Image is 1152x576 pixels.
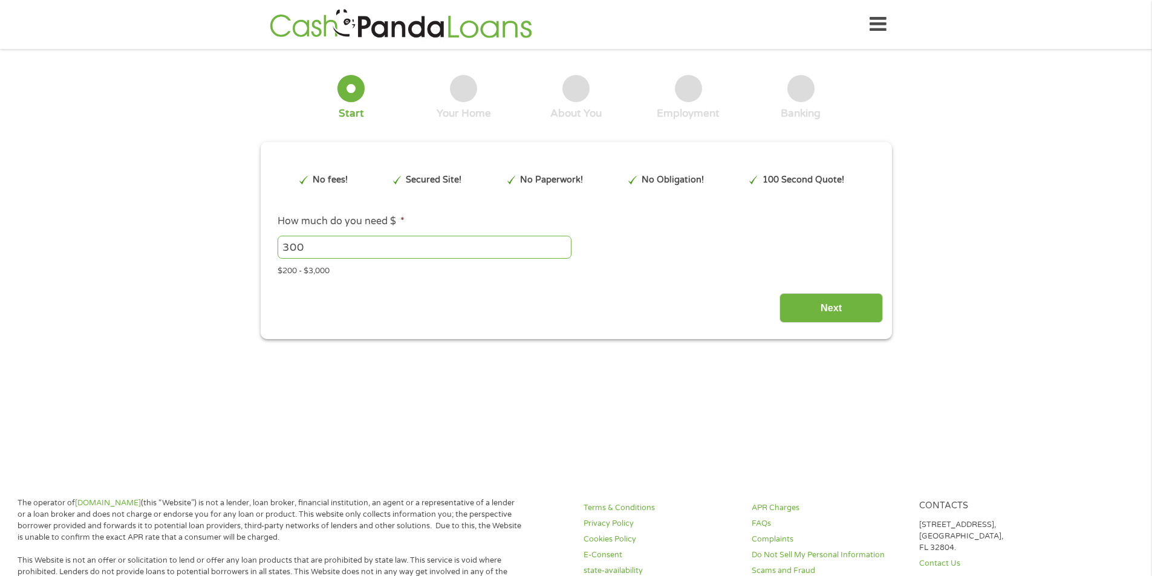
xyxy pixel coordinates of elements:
[584,502,737,514] a: Terms & Conditions
[584,549,737,561] a: E-Consent
[278,261,874,277] div: $200 - $3,000
[584,534,737,545] a: Cookies Policy
[584,518,737,529] a: Privacy Policy
[437,107,491,120] div: Your Home
[763,173,844,187] p: 100 Second Quote!
[919,519,1073,554] p: [STREET_ADDRESS], [GEOGRAPHIC_DATA], FL 32804.
[779,293,883,323] input: Next
[75,498,141,508] a: [DOMAIN_NAME]
[752,502,905,514] a: APR Charges
[642,173,704,187] p: No Obligation!
[313,173,348,187] p: No fees!
[752,518,905,529] a: FAQs
[781,107,821,120] div: Banking
[520,173,583,187] p: No Paperwork!
[919,500,1073,512] h4: Contacts
[550,107,602,120] div: About You
[406,173,461,187] p: Secured Site!
[752,534,905,545] a: Complaints
[266,7,536,42] img: GetLoanNow Logo
[18,497,522,543] p: The operator of (this “Website”) is not a lender, loan broker, financial institution, an agent or...
[278,215,405,228] label: How much do you need $
[919,558,1073,569] a: Contact Us
[752,549,905,561] a: Do Not Sell My Personal Information
[657,107,720,120] div: Employment
[339,107,364,120] div: Start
